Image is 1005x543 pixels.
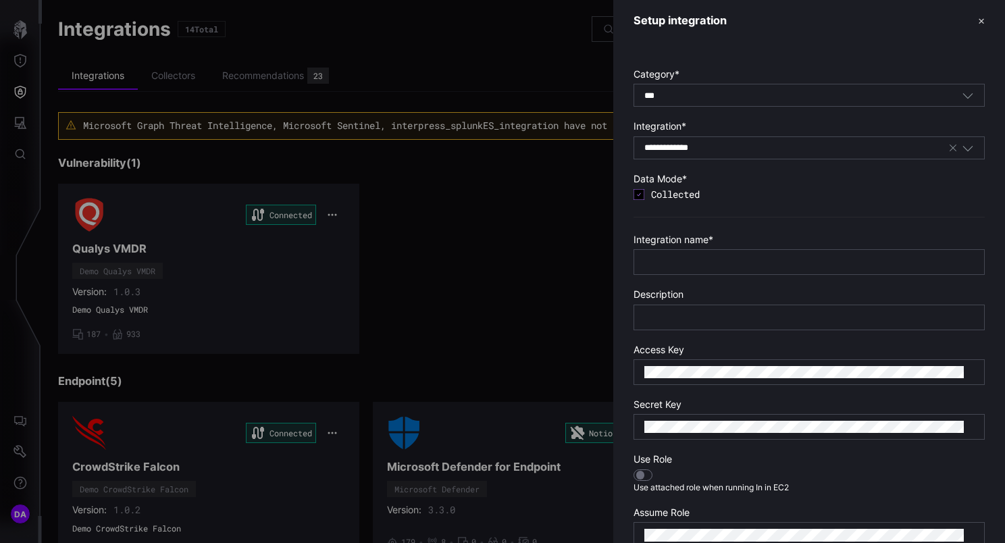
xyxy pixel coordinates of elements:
[634,453,985,465] label: Use Role
[634,68,985,80] label: Category *
[634,482,789,492] span: Use attached role when running In in EC2
[948,142,958,154] button: Clear selection
[651,188,985,201] span: Collected
[634,120,985,132] label: Integration *
[634,234,985,246] label: Integration name *
[634,14,727,28] h3: Setup integration
[634,507,985,519] label: Assume Role
[634,344,985,356] label: Access Key
[962,89,974,101] button: Toggle options menu
[634,288,985,301] label: Description
[962,142,974,154] button: Toggle options menu
[634,398,985,411] label: Secret Key
[634,173,985,185] label: Data Mode *
[978,14,985,28] button: ✕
